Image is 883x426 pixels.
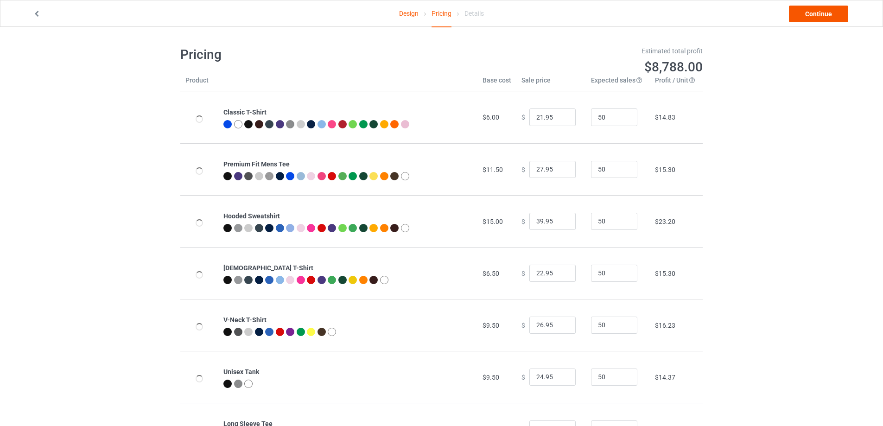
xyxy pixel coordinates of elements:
span: $6.50 [483,270,499,277]
img: heather_texture.png [286,120,294,128]
span: $ [521,217,525,225]
div: Estimated total profit [448,46,703,56]
a: Continue [789,6,848,22]
b: [DEMOGRAPHIC_DATA] T-Shirt [223,264,313,272]
span: $ [521,373,525,381]
b: Premium Fit Mens Tee [223,160,290,168]
th: Sale price [516,76,586,91]
a: Design [399,0,419,26]
h1: Pricing [180,46,435,63]
b: Hooded Sweatshirt [223,212,280,220]
span: $16.23 [655,322,675,329]
span: $15.30 [655,166,675,173]
span: $6.00 [483,114,499,121]
span: $14.37 [655,374,675,381]
th: Base cost [477,76,516,91]
span: $ [521,165,525,173]
b: V-Neck T-Shirt [223,316,267,324]
span: $ [521,321,525,329]
span: $ [521,269,525,277]
img: heather_texture.png [234,380,242,388]
b: Unisex Tank [223,368,259,375]
span: $ [521,114,525,121]
th: Product [180,76,218,91]
span: $8,788.00 [644,59,703,75]
span: $15.30 [655,270,675,277]
span: $14.83 [655,114,675,121]
div: Pricing [432,0,451,27]
span: $9.50 [483,322,499,329]
th: Profit / Unit [650,76,703,91]
span: $9.50 [483,374,499,381]
img: heather_texture.png [265,172,273,180]
span: $23.20 [655,218,675,225]
span: $11.50 [483,166,503,173]
b: Classic T-Shirt [223,108,267,116]
th: Expected sales [586,76,650,91]
div: Details [464,0,484,26]
span: $15.00 [483,218,503,225]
